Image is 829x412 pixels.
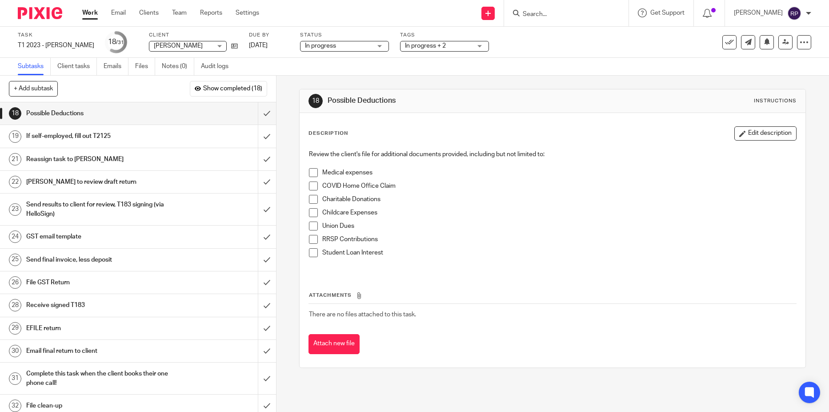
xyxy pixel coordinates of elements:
[26,322,175,335] h1: EFILE return
[522,11,602,19] input: Search
[9,400,21,412] div: 32
[322,248,796,257] p: Student Loan Interest
[18,58,51,75] a: Subtasks
[249,42,268,48] span: [DATE]
[203,85,262,93] span: Show completed (18)
[26,367,175,390] h1: Complete this task when the client books their one phone call!
[249,32,289,39] label: Due by
[309,293,352,298] span: Attachments
[26,107,175,120] h1: Possible Deductions
[116,40,124,45] small: /31
[26,299,175,312] h1: Receive signed T183
[26,198,175,221] h1: Send results to client for review, T183 signing (via HelloSign)
[754,97,797,105] div: Instructions
[82,8,98,17] a: Work
[9,345,21,357] div: 30
[26,153,175,166] h1: Reassign task to [PERSON_NAME]
[57,58,97,75] a: Client tasks
[300,32,389,39] label: Status
[308,334,360,354] button: Attach new file
[172,8,187,17] a: Team
[650,10,685,16] span: Get Support
[18,32,94,39] label: Task
[322,168,796,177] p: Medical expenses
[200,8,222,17] a: Reports
[9,299,21,311] div: 28
[9,230,21,243] div: 24
[18,7,62,19] img: Pixie
[104,58,128,75] a: Emails
[328,96,572,105] h1: Possible Deductions
[26,129,175,143] h1: If self-employed, fill out T2125
[26,276,175,289] h1: File GST Return
[9,276,21,289] div: 26
[26,230,175,243] h1: GST email template
[9,107,21,120] div: 18
[405,43,446,49] span: In progress + 2
[305,43,336,49] span: In progress
[9,130,21,143] div: 19
[9,372,21,385] div: 31
[9,176,21,188] div: 22
[111,8,126,17] a: Email
[149,32,238,39] label: Client
[9,322,21,335] div: 29
[154,43,203,49] span: [PERSON_NAME]
[308,94,323,108] div: 18
[236,8,259,17] a: Settings
[787,6,801,20] img: svg%3E
[734,126,797,141] button: Edit description
[18,41,94,50] div: T1 2023 - [PERSON_NAME]
[400,32,489,39] label: Tags
[9,203,21,216] div: 23
[201,58,235,75] a: Audit logs
[322,208,796,217] p: Childcare Expenses
[26,175,175,189] h1: [PERSON_NAME] to review draft return
[309,311,416,318] span: There are no files attached to this task.
[135,58,155,75] a: Files
[734,8,783,17] p: [PERSON_NAME]
[139,8,159,17] a: Clients
[322,235,796,244] p: RRSP Contributions
[309,150,796,159] p: Review the client's file for additional documents provided, including but not limited to:
[18,41,94,50] div: T1 2023 - Ashya Lanceley
[322,195,796,204] p: Charitable Donations
[9,81,58,96] button: + Add subtask
[322,222,796,230] p: Union Dues
[108,37,124,47] div: 18
[26,344,175,358] h1: Email final return to client
[322,182,796,190] p: COVID Home Office Claim
[9,254,21,266] div: 25
[190,81,267,96] button: Show completed (18)
[9,153,21,166] div: 21
[26,253,175,267] h1: Send final invoice, less deposit
[308,130,348,137] p: Description
[162,58,194,75] a: Notes (0)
